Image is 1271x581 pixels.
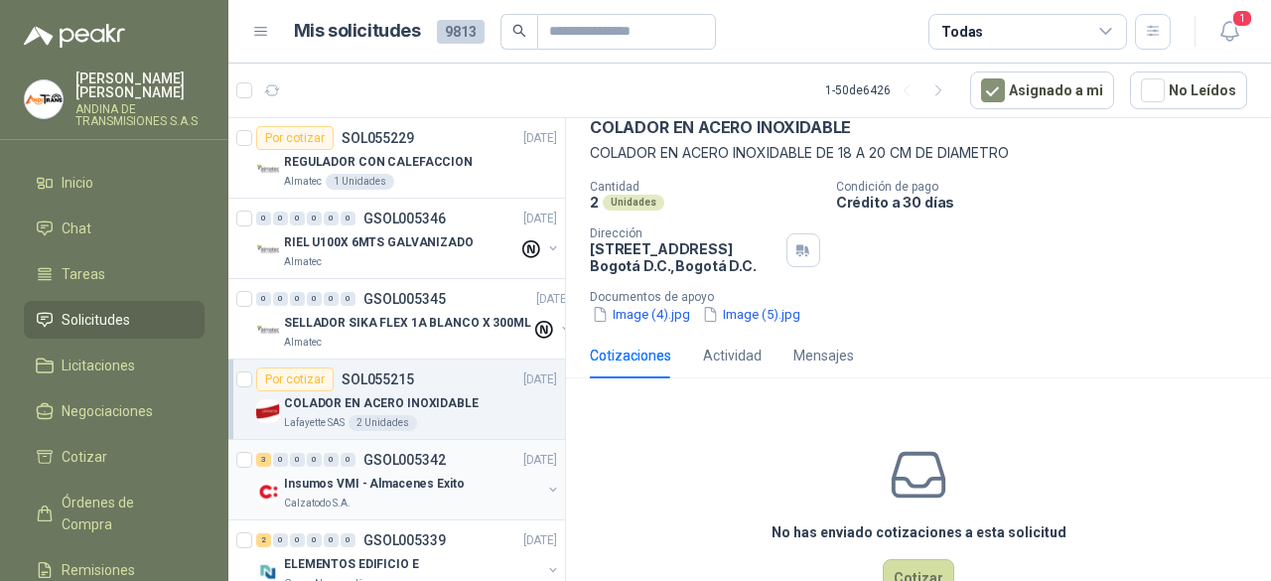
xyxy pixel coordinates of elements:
[437,20,485,44] span: 9813
[25,80,63,118] img: Company Logo
[62,355,135,376] span: Licitaciones
[590,240,778,274] p: [STREET_ADDRESS] Bogotá D.C. , Bogotá D.C.
[1211,14,1247,50] button: 1
[590,142,1247,164] p: COLADOR EN ACERO INOXIDABLE DE 18 A 20 CM DE DIAMETRO
[307,453,322,467] div: 0
[284,233,474,252] p: RIEL U100X 6MTS GALVANIZADO
[24,24,125,48] img: Logo peakr
[256,453,271,467] div: 3
[700,304,802,325] button: Image (5).jpg
[324,292,339,306] div: 0
[284,254,322,270] p: Almatec
[941,21,983,43] div: Todas
[62,400,153,422] span: Negociaciones
[341,212,355,225] div: 0
[62,559,135,581] span: Remisiones
[1231,9,1253,28] span: 1
[326,174,394,190] div: 1 Unidades
[590,304,692,325] button: Image (4).jpg
[825,74,954,106] div: 1 - 50 de 6426
[523,531,557,550] p: [DATE]
[256,207,561,270] a: 0 0 0 0 0 0 GSOL005346[DATE] Company LogoRIEL U100X 6MTS GALVANIZADOAlmatec
[590,180,820,194] p: Cantidad
[256,367,334,391] div: Por cotizar
[290,453,305,467] div: 0
[75,72,205,99] p: [PERSON_NAME] [PERSON_NAME]
[256,533,271,547] div: 2
[62,446,107,468] span: Cotizar
[290,212,305,225] div: 0
[284,335,322,351] p: Almatec
[523,210,557,228] p: [DATE]
[256,287,574,351] a: 0 0 0 0 0 0 GSOL005345[DATE] Company LogoSELLADOR SIKA FLEX 1A BLANCO X 300MLAlmatec
[970,72,1114,109] button: Asignado a mi
[228,360,565,440] a: Por cotizarSOL055215[DATE] Company LogoCOLADOR EN ACERO INOXIDABLELafayette SAS2 Unidades
[24,210,205,247] a: Chat
[349,415,417,431] div: 2 Unidades
[256,158,280,182] img: Company Logo
[24,484,205,543] a: Órdenes de Compra
[24,347,205,384] a: Licitaciones
[62,309,130,331] span: Solicitudes
[1130,72,1247,109] button: No Leídos
[307,533,322,547] div: 0
[273,292,288,306] div: 0
[341,453,355,467] div: 0
[284,394,479,413] p: COLADOR EN ACERO INOXIDABLE
[342,372,414,386] p: SOL055215
[536,290,570,309] p: [DATE]
[512,24,526,38] span: search
[590,194,599,211] p: 2
[228,118,565,199] a: Por cotizarSOL055229[DATE] Company LogoREGULADOR CON CALEFACCIONAlmatec1 Unidades
[793,345,854,366] div: Mensajes
[324,533,339,547] div: 0
[603,195,664,211] div: Unidades
[256,238,280,262] img: Company Logo
[363,292,446,306] p: GSOL005345
[342,131,414,145] p: SOL055229
[523,370,557,389] p: [DATE]
[62,492,186,535] span: Órdenes de Compra
[62,172,93,194] span: Inicio
[363,533,446,547] p: GSOL005339
[284,555,419,574] p: ELEMENTOS EDIFICIO E
[284,475,465,494] p: Insumos VMI - Almacenes Exito
[523,129,557,148] p: [DATE]
[256,292,271,306] div: 0
[24,255,205,293] a: Tareas
[284,496,351,511] p: Calzatodo S.A.
[590,290,1263,304] p: Documentos de apoyo
[273,533,288,547] div: 0
[62,263,105,285] span: Tareas
[284,314,531,333] p: SELLADOR SIKA FLEX 1A BLANCO X 300ML
[290,292,305,306] div: 0
[836,194,1263,211] p: Crédito a 30 días
[75,103,205,127] p: ANDINA DE TRANSMISIONES S.A.S
[324,212,339,225] div: 0
[24,392,205,430] a: Negociaciones
[284,415,345,431] p: Lafayette SAS
[294,17,421,46] h1: Mis solicitudes
[590,345,671,366] div: Cotizaciones
[256,212,271,225] div: 0
[836,180,1263,194] p: Condición de pago
[590,117,851,138] p: COLADOR EN ACERO INOXIDABLE
[307,212,322,225] div: 0
[590,226,778,240] p: Dirección
[256,448,561,511] a: 3 0 0 0 0 0 GSOL005342[DATE] Company LogoInsumos VMI - Almacenes ExitoCalzatodo S.A.
[284,174,322,190] p: Almatec
[284,153,473,172] p: REGULADOR CON CALEFACCION
[290,533,305,547] div: 0
[256,399,280,423] img: Company Logo
[24,301,205,339] a: Solicitudes
[363,212,446,225] p: GSOL005346
[703,345,762,366] div: Actividad
[341,533,355,547] div: 0
[324,453,339,467] div: 0
[24,164,205,202] a: Inicio
[24,438,205,476] a: Cotizar
[523,451,557,470] p: [DATE]
[772,521,1066,543] h3: No has enviado cotizaciones a esta solicitud
[256,126,334,150] div: Por cotizar
[62,218,91,239] span: Chat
